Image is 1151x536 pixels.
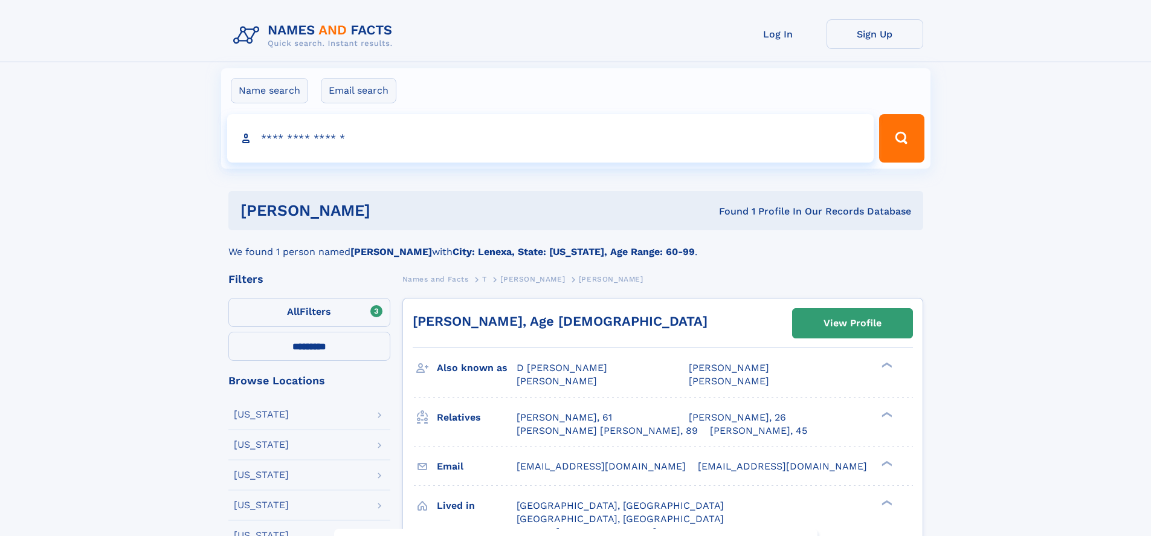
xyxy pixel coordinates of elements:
[824,309,882,337] div: View Profile
[437,358,517,378] h3: Also known as
[437,407,517,428] h3: Relatives
[228,298,390,327] label: Filters
[482,275,487,283] span: T
[689,362,769,373] span: [PERSON_NAME]
[228,19,402,52] img: Logo Names and Facts
[228,230,923,259] div: We found 1 person named with .
[879,499,893,506] div: ❯
[579,275,643,283] span: [PERSON_NAME]
[321,78,396,103] label: Email search
[228,274,390,285] div: Filters
[500,275,565,283] span: [PERSON_NAME]
[517,513,724,525] span: [GEOGRAPHIC_DATA], [GEOGRAPHIC_DATA]
[698,460,867,472] span: [EMAIL_ADDRESS][DOMAIN_NAME]
[228,375,390,386] div: Browse Locations
[544,205,911,218] div: Found 1 Profile In Our Records Database
[413,314,708,329] a: [PERSON_NAME], Age [DEMOGRAPHIC_DATA]
[234,470,289,480] div: [US_STATE]
[350,246,432,257] b: [PERSON_NAME]
[517,500,724,511] span: [GEOGRAPHIC_DATA], [GEOGRAPHIC_DATA]
[689,375,769,387] span: [PERSON_NAME]
[710,424,807,438] a: [PERSON_NAME], 45
[437,456,517,477] h3: Email
[879,361,893,369] div: ❯
[240,203,545,218] h1: [PERSON_NAME]
[402,271,469,286] a: Names and Facts
[437,496,517,516] h3: Lived in
[482,271,487,286] a: T
[517,375,597,387] span: [PERSON_NAME]
[689,411,786,424] a: [PERSON_NAME], 26
[231,78,308,103] label: Name search
[517,362,607,373] span: D [PERSON_NAME]
[227,114,874,163] input: search input
[517,424,698,438] a: [PERSON_NAME] [PERSON_NAME], 89
[827,19,923,49] a: Sign Up
[517,460,686,472] span: [EMAIL_ADDRESS][DOMAIN_NAME]
[287,306,300,317] span: All
[879,410,893,418] div: ❯
[234,410,289,419] div: [US_STATE]
[234,500,289,510] div: [US_STATE]
[234,440,289,450] div: [US_STATE]
[500,271,565,286] a: [PERSON_NAME]
[453,246,695,257] b: City: Lenexa, State: [US_STATE], Age Range: 60-99
[793,309,912,338] a: View Profile
[879,459,893,467] div: ❯
[730,19,827,49] a: Log In
[879,114,924,163] button: Search Button
[517,411,612,424] a: [PERSON_NAME], 61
